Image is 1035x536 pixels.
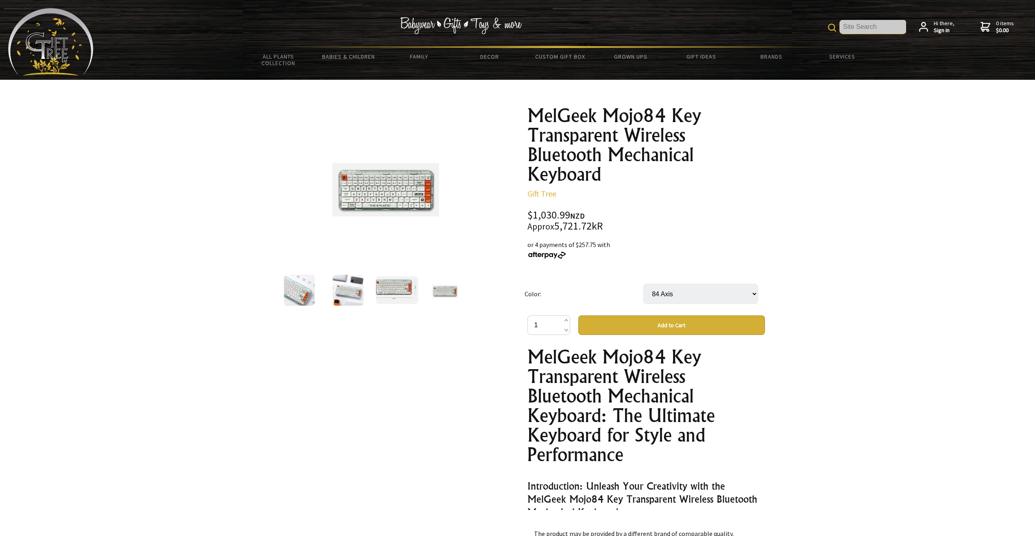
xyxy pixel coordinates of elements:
img: MelGeek Mojo84 Key Transparent Wireless Bluetooth Mechanical Keyboard [430,275,461,306]
h1: MelGeek Mojo84 Key Transparent Wireless Bluetooth Mechanical Keyboard [527,106,765,184]
input: Site Search [840,20,906,34]
a: Babies & Children [314,48,384,65]
div: $1,030.99 5,721.72kR [527,210,765,232]
div: Keyboard +usb cable [527,347,765,510]
a: Decor [454,48,525,65]
a: 0 items$0.00 [981,20,1014,34]
a: Grown Ups [595,48,666,65]
a: Custom Gift Box [525,48,595,65]
img: product search [828,24,836,32]
a: Gift Ideas [666,48,736,65]
strong: $0.00 [996,27,1014,34]
button: Add to Cart [578,315,765,335]
a: Hi there,Sign in [919,20,954,34]
img: MelGeek Mojo84 Key Transparent Wireless Bluetooth Mechanical Keyboard [333,275,364,306]
div: or 4 payments of $257.75 with [527,240,765,259]
td: Color: [525,272,643,315]
span: 0 items [996,20,1014,34]
img: MelGeek Mojo84 Key Transparent Wireless Bluetooth Mechanical Keyboard [376,276,418,304]
h1: MelGeek Mojo84 Key Transparent Wireless Bluetooth Mechanical Keyboard: The Ultimate Keyboard for ... [527,347,765,464]
strong: Sign in [934,27,954,34]
a: Services [807,48,877,65]
span: Hi there, [934,20,954,34]
img: Babywear - Gifts - Toys & more [400,17,522,34]
small: Approx [527,221,554,232]
img: Babyware - Gifts - Toys and more... [8,8,94,76]
img: MelGeek Mojo84 Key Transparent Wireless Bluetooth Mechanical Keyboard [326,122,453,249]
img: Afterpay [527,252,567,259]
a: Gift Tree [527,188,556,199]
h3: Introduction: Unleash Your Creativity with the MelGeek Mojo84 Key Transparent Wireless Bluetooth ... [527,479,765,518]
a: Brands [736,48,807,65]
a: All Plants Collection [243,48,314,72]
span: NZD [570,211,585,221]
a: Family [384,48,454,65]
img: MelGeek Mojo84 Key Transparent Wireless Bluetooth Mechanical Keyboard [284,275,315,306]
